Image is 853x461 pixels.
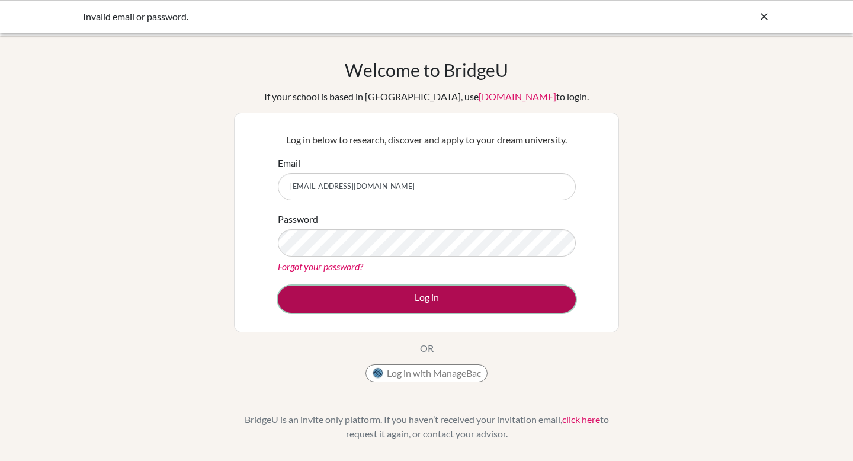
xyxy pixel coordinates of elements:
[234,412,619,441] p: BridgeU is an invite only platform. If you haven’t received your invitation email, to request it ...
[562,414,600,425] a: click here
[278,133,576,147] p: Log in below to research, discover and apply to your dream university.
[278,261,363,272] a: Forgot your password?
[278,156,300,170] label: Email
[479,91,556,102] a: [DOMAIN_NAME]
[420,341,434,356] p: OR
[83,9,592,24] div: Invalid email or password.
[278,212,318,226] label: Password
[264,89,589,104] div: If your school is based in [GEOGRAPHIC_DATA], use to login.
[345,59,508,81] h1: Welcome to BridgeU
[278,286,576,313] button: Log in
[365,364,488,382] button: Log in with ManageBac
